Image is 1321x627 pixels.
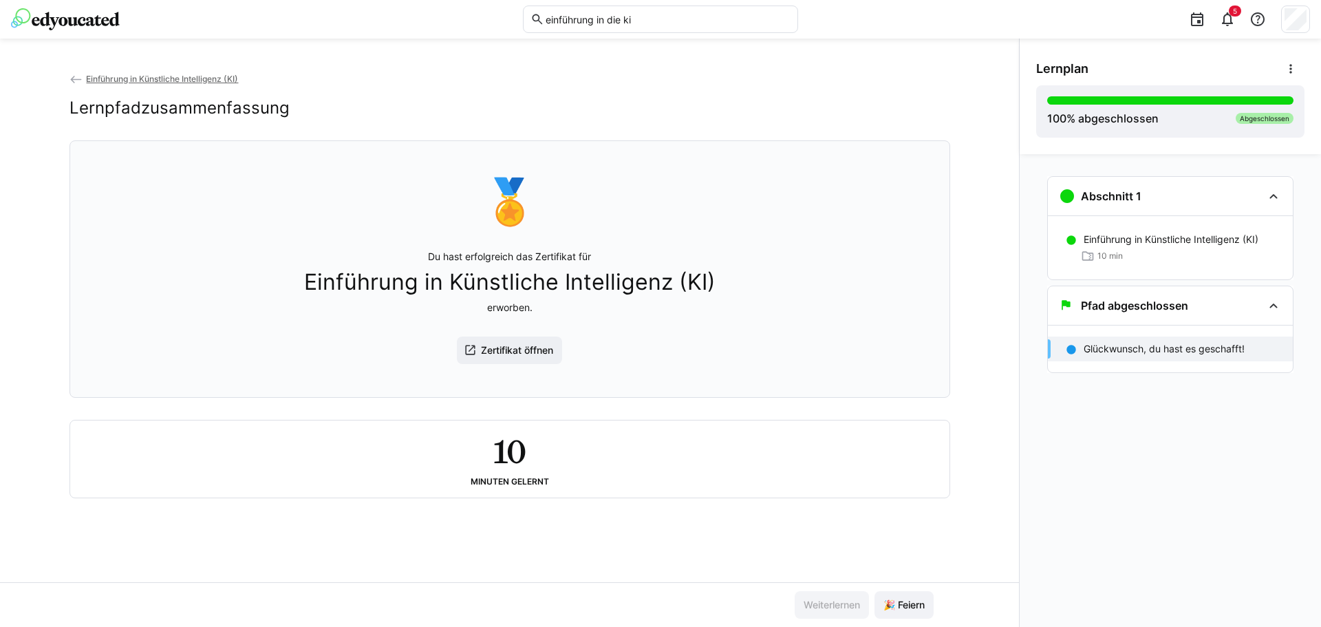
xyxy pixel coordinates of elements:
a: Einführung in Künstliche Intelligenz (KI) [69,74,239,84]
div: % abgeschlossen [1047,110,1159,127]
h3: Abschnitt 1 [1081,189,1141,203]
span: Zertifikat öffnen [479,343,555,357]
span: 10 min [1097,251,1123,262]
div: 🏅 [482,174,537,228]
h2: Lernpfadzusammenfassung [69,98,290,118]
span: 🎉 Feiern [881,598,927,612]
h3: Pfad abgeschlossen [1081,299,1188,312]
span: Einführung in Künstliche Intelligenz (KI) [304,269,716,295]
button: 🎉 Feiern [874,591,934,619]
span: Weiterlernen [802,598,862,612]
div: Minuten gelernt [471,477,549,487]
p: Einführung in Künstliche Intelligenz (KI) [1084,233,1258,246]
span: Einführung in Künstliche Intelligenz (KI) [86,74,238,84]
p: Glückwunsch, du hast es geschafft! [1084,342,1245,356]
p: Du hast erfolgreich das Zertifikat für erworben. [304,250,716,315]
button: Zertifikat öffnen [457,337,563,364]
span: 5 [1233,7,1237,15]
h2: 10 [493,432,526,471]
span: 100 [1047,111,1066,125]
div: Abgeschlossen [1236,113,1293,124]
span: Lernplan [1036,61,1088,76]
input: Skills und Lernpfade durchsuchen… [544,13,791,25]
button: Weiterlernen [795,591,869,619]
